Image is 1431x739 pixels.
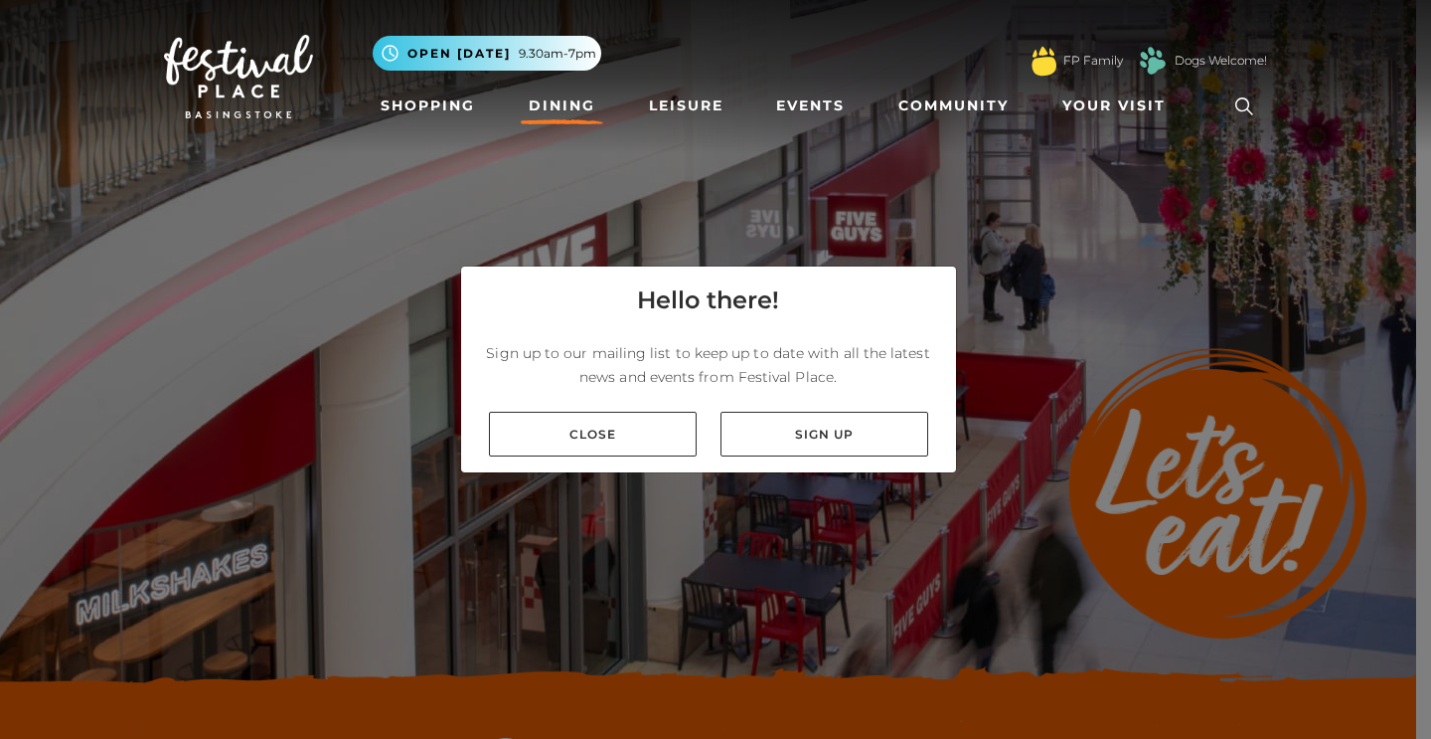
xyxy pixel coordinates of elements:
[477,341,940,389] p: Sign up to our mailing list to keep up to date with all the latest news and events from Festival ...
[1063,52,1123,70] a: FP Family
[521,88,603,124] a: Dining
[637,282,779,318] h4: Hello there!
[1175,52,1267,70] a: Dogs Welcome!
[1062,95,1166,116] span: Your Visit
[768,88,853,124] a: Events
[489,412,697,457] a: Close
[407,45,511,63] span: Open [DATE]
[164,35,313,118] img: Festival Place Logo
[1054,88,1184,124] a: Your Visit
[890,88,1017,124] a: Community
[641,88,731,124] a: Leisure
[373,36,601,71] button: Open [DATE] 9.30am-7pm
[373,88,483,124] a: Shopping
[519,45,596,63] span: 9.30am-7pm
[720,412,928,457] a: Sign up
